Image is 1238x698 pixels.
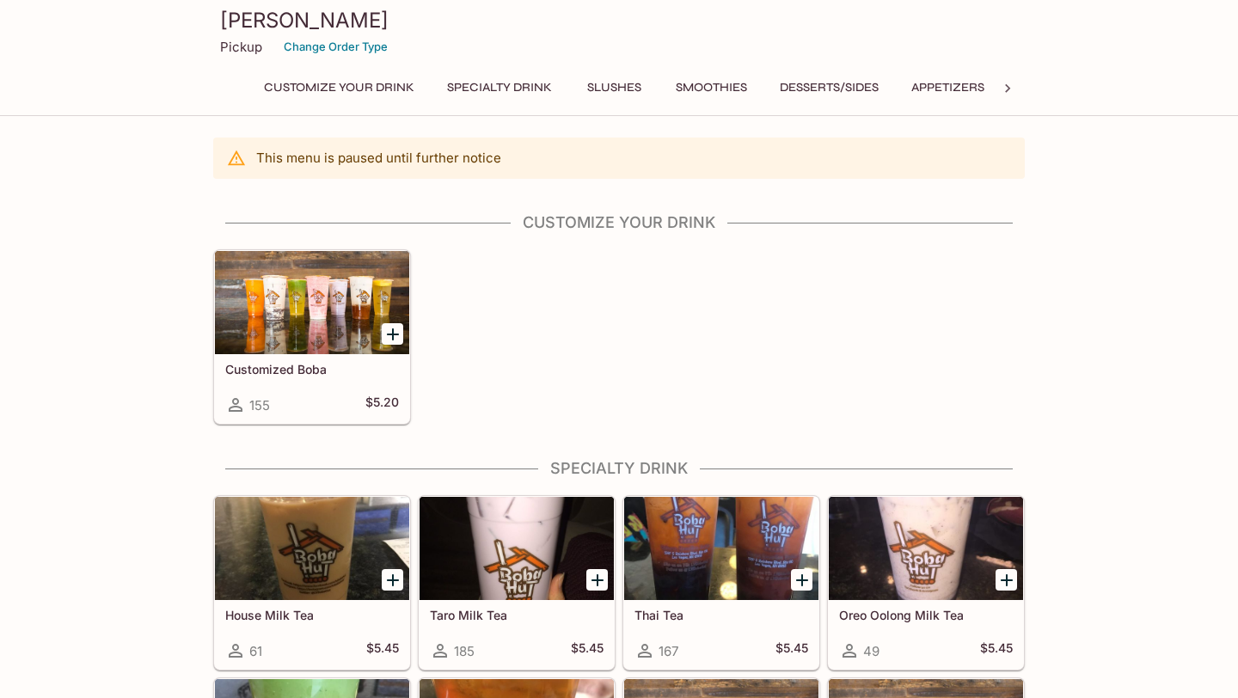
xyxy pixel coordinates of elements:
button: Smoothies [666,76,757,100]
h5: Taro Milk Tea [430,608,604,622]
a: Thai Tea167$5.45 [623,496,819,670]
h5: $5.45 [775,640,808,661]
button: Appetizers [902,76,994,100]
div: Taro Milk Tea [420,497,614,600]
h4: Customize Your Drink [213,213,1025,232]
button: Add House Milk Tea [382,569,403,591]
button: Specialty Drink [438,76,561,100]
div: Oreo Oolong Milk Tea [829,497,1023,600]
h5: Thai Tea [634,608,808,622]
span: 167 [659,643,678,659]
h5: Customized Boba [225,362,399,377]
button: Add Customized Boba [382,323,403,345]
p: This menu is paused until further notice [256,150,501,166]
button: Add Thai Tea [791,569,812,591]
button: Customize Your Drink [254,76,424,100]
span: 49 [863,643,879,659]
h5: $5.45 [980,640,1013,661]
h5: $5.45 [366,640,399,661]
a: Customized Boba155$5.20 [214,250,410,424]
button: Add Oreo Oolong Milk Tea [996,569,1017,591]
button: Add Taro Milk Tea [586,569,608,591]
div: Thai Tea [624,497,818,600]
a: House Milk Tea61$5.45 [214,496,410,670]
button: Change Order Type [276,34,395,60]
h5: House Milk Tea [225,608,399,622]
a: Oreo Oolong Milk Tea49$5.45 [828,496,1024,670]
a: Taro Milk Tea185$5.45 [419,496,615,670]
h3: [PERSON_NAME] [220,7,1018,34]
h4: Specialty Drink [213,459,1025,478]
h5: $5.20 [365,395,399,415]
span: 155 [249,397,270,413]
h5: $5.45 [571,640,604,661]
div: Customized Boba [215,251,409,354]
p: Pickup [220,39,262,55]
span: 185 [454,643,475,659]
span: 61 [249,643,262,659]
button: Desserts/Sides [770,76,888,100]
button: Slushes [575,76,653,100]
div: House Milk Tea [215,497,409,600]
h5: Oreo Oolong Milk Tea [839,608,1013,622]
